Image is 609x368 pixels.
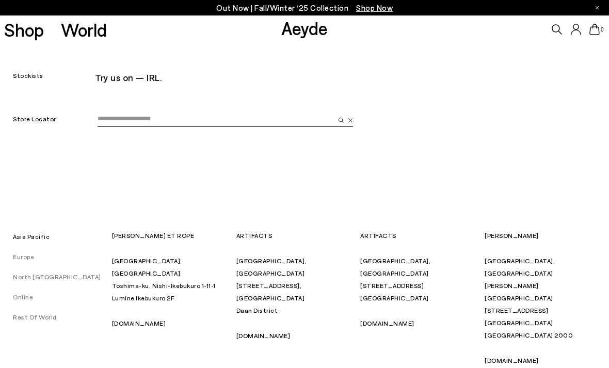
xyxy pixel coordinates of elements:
[4,21,44,39] a: Shop
[61,21,107,39] a: World
[360,229,476,242] p: ARTIFACTS
[485,229,601,242] p: [PERSON_NAME]
[360,319,414,327] a: [DOMAIN_NAME]
[589,24,600,35] a: 0
[356,3,393,12] span: Navigate to /collections/new-in
[485,254,601,341] p: [GEOGRAPHIC_DATA], [GEOGRAPHIC_DATA] [PERSON_NAME][GEOGRAPHIC_DATA] [STREET_ADDRESS] [GEOGRAPHIC_...
[236,229,352,242] p: ARTIFACTS
[600,27,605,33] span: 0
[95,68,472,87] div: Try us on — IRL.
[236,254,352,316] p: [GEOGRAPHIC_DATA], [GEOGRAPHIC_DATA] [STREET_ADDRESS], [GEOGRAPHIC_DATA] Daan District
[112,254,228,304] p: [GEOGRAPHIC_DATA], [GEOGRAPHIC_DATA] Toshima-ku, Nishi-Ikebukuro 1-11-1 Lumine Ikebukuro 2F
[339,118,344,123] img: search.svg
[112,229,228,242] p: [PERSON_NAME] ET ROPE
[281,17,328,39] a: Aeyde
[236,332,291,339] a: [DOMAIN_NAME]
[112,319,166,327] a: [DOMAIN_NAME]
[485,357,539,364] a: [DOMAIN_NAME]
[216,2,393,14] p: Out Now | Fall/Winter ‘25 Collection
[348,118,353,123] img: close.svg
[360,254,476,304] p: [GEOGRAPHIC_DATA], [GEOGRAPHIC_DATA] [STREET_ADDRESS] [GEOGRAPHIC_DATA]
